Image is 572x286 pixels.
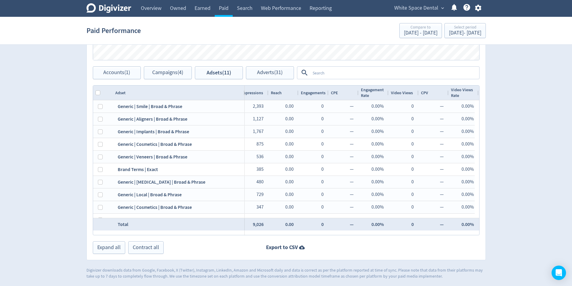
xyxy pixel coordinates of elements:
div: 0.00% [462,151,474,163]
div: Generic | Cosmetics | Broad & Phrase [113,201,245,213]
div: Brand Terms | Exact [113,163,245,176]
div: 0.00 [285,113,294,125]
div: 0.00 [285,214,294,226]
div: Generic | Veneers | Broad & Phrase [113,151,245,163]
p: Digivizer downloads data from Google, Facebook, X (Twitter), Instagram, LinkedIn, Amazon and Micr... [86,267,486,279]
div: 0.00% [462,126,474,137]
div: — [440,151,444,163]
div: — [440,214,444,226]
div: 0 [411,214,414,226]
div: 0.00% [371,189,384,200]
div: 9,026 [253,218,264,230]
div: 0.00 [285,189,294,200]
div: 536 [256,151,264,163]
div: 0.00% [371,164,384,175]
div: — [350,176,354,188]
span: Adverts (31) [257,70,283,76]
div: 0.00% [371,151,384,163]
div: Generic | [MEDICAL_DATA] | Broad & Phrase [113,176,245,188]
div: — [350,138,354,150]
div: — [350,151,354,163]
div: 0.00 [285,218,294,230]
button: Contract all [128,241,164,254]
div: 0 [321,101,324,112]
span: CPV [421,90,428,96]
span: Rate [361,93,369,98]
div: 0 [321,189,324,200]
div: — [350,113,354,125]
div: Generic | Local | Broad & Phrase [113,188,245,201]
span: Reach [271,90,282,96]
span: CPE [331,90,338,96]
button: Compare to[DATE] - [DATE] [399,23,442,38]
div: Generic | Aligners | Broad & Phrase [113,113,245,125]
span: expand_more [440,5,445,11]
div: 0.00% [462,101,474,112]
div: 0 [321,113,324,125]
div: 0.00 [285,151,294,163]
div: 0 [321,218,324,230]
button: Clicks, Legend item 2 of 3 [281,50,303,54]
div: — [350,201,354,213]
button: Adverts(31) [246,66,294,79]
div: — [440,201,444,213]
div: 729 [256,189,264,200]
div: Generic | [MEDICAL_DATA] | Broad & Phrase [113,214,245,226]
div: 0.00% [462,164,474,175]
div: 385 [256,164,264,175]
div: 0 [321,151,324,163]
div: — [440,113,444,125]
div: 0.00% [462,138,474,150]
div: — [440,218,444,230]
button: Impressions, Legend item 1 of 3 [242,50,276,54]
div: — [350,218,354,230]
div: — [440,138,444,150]
div: — [440,189,444,200]
div: 0 [411,164,414,175]
button: Accounts(1) [93,66,141,79]
div: — [440,126,444,137]
div: 0.00% [462,113,474,125]
div: Total [113,218,245,230]
div: 0.00% [371,214,384,226]
span: Contract all [133,245,159,250]
span: Campaigns (4) [152,70,183,76]
h1: Paid Performance [86,21,141,40]
span: Expand all [97,245,121,250]
div: 0 [411,176,414,188]
div: 2,393 [253,101,264,112]
div: — [440,176,444,188]
div: 0 [411,126,414,137]
div: 0 [411,113,414,125]
div: — [350,214,354,226]
button: Campaigns(4) [144,66,192,79]
div: 0 [321,138,324,150]
div: 347 [256,201,264,213]
div: Compare to [404,25,437,30]
div: 0.00 [285,101,294,112]
div: 0 [321,201,324,213]
div: 0.00% [371,218,384,230]
button: Expand all [93,241,125,254]
div: 0 [411,218,414,230]
span: Video Views [451,87,473,93]
div: 0 [321,126,324,137]
div: 0.00 [285,126,294,137]
div: 0 [321,214,324,226]
div: 0.00% [371,138,384,150]
span: Impressions [241,90,263,96]
div: — [350,189,354,200]
div: Generic | Smile | Broad & Phrase [113,100,245,113]
span: Adsets (11) [207,70,231,76]
div: 0 [411,151,414,163]
div: 480 [256,176,264,188]
div: Generic | Implants | Broad & Phrase [113,125,245,138]
span: Accounts (1) [103,70,130,76]
span: White Space Dental [394,3,438,13]
div: 875 [256,138,264,150]
button: Adsets(11) [195,66,243,79]
div: Select period [449,25,481,30]
span: Video Views [391,90,413,96]
strong: Export to CSV [266,244,298,251]
span: Engagement [361,87,384,93]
